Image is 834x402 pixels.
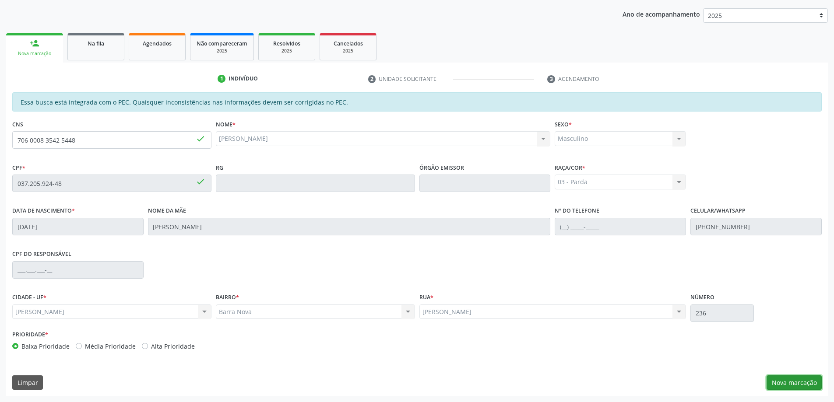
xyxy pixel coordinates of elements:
[216,161,223,175] label: RG
[555,161,585,175] label: Raça/cor
[12,50,57,57] div: Nova marcação
[273,40,300,47] span: Resolvidos
[12,161,25,175] label: CPF
[151,342,195,351] label: Alta Prioridade
[690,204,746,218] label: Celular/WhatsApp
[555,118,572,131] label: Sexo
[196,134,205,143] span: done
[265,48,309,54] div: 2025
[12,261,144,279] input: ___.___.___-__
[326,48,370,54] div: 2025
[419,161,464,175] label: Órgão emissor
[12,291,46,304] label: CIDADE - UF
[555,218,686,235] input: (__) _____-_____
[12,328,48,342] label: Prioridade
[334,40,363,47] span: Cancelados
[88,40,104,47] span: Na fila
[197,48,247,54] div: 2025
[85,342,136,351] label: Média Prioridade
[419,291,433,304] label: Rua
[196,177,205,186] span: done
[12,248,71,261] label: CPF do responsável
[12,218,144,235] input: __/__/____
[767,375,822,390] button: Nova marcação
[690,218,822,235] input: (__) _____-_____
[197,40,247,47] span: Não compareceram
[21,342,70,351] label: Baixa Prioridade
[143,40,172,47] span: Agendados
[12,118,23,131] label: CNS
[12,204,75,218] label: Data de nascimento
[623,8,700,19] p: Ano de acompanhamento
[148,204,186,218] label: Nome da mãe
[30,38,39,48] div: person_add
[690,291,714,304] label: Número
[216,118,236,131] label: Nome
[218,75,225,83] div: 1
[555,204,599,218] label: Nº do Telefone
[12,92,822,112] div: Essa busca está integrada com o PEC. Quaisquer inconsistências nas informações devem ser corrigid...
[229,75,258,83] div: Indivíduo
[216,291,239,304] label: BAIRRO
